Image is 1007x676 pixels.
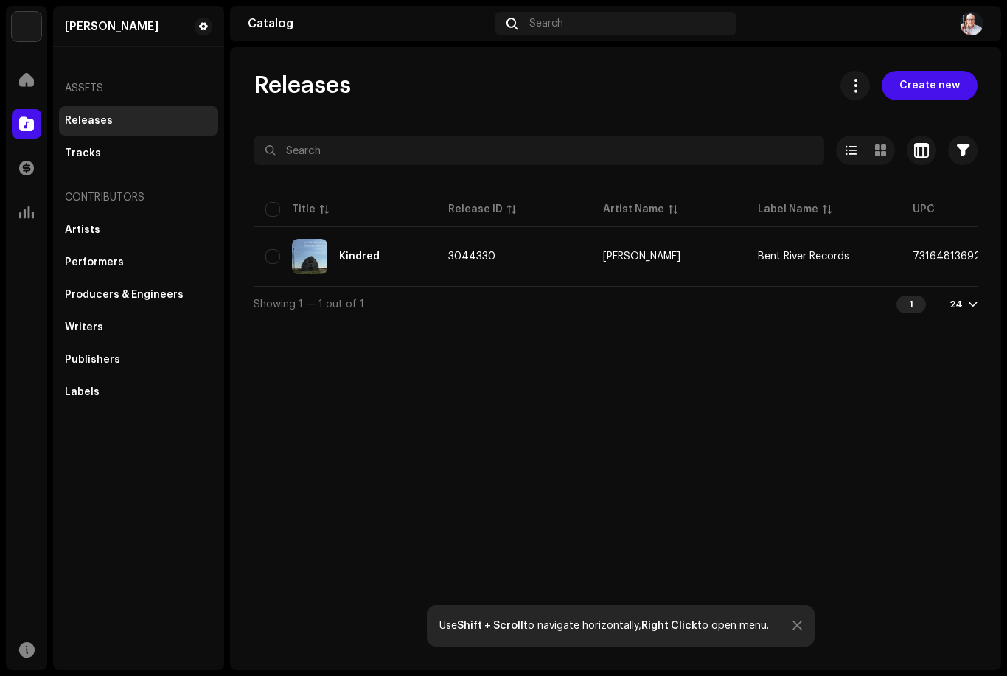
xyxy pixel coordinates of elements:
div: Publishers [65,354,120,366]
button: Create new [882,71,978,100]
re-m-nav-item: Artists [59,215,218,245]
img: 190830b2-3b53-4b0d-992c-d3620458de1d [12,12,41,41]
div: Releases [65,115,113,127]
span: Releases [254,71,351,100]
div: Title [292,202,316,217]
span: Showing 1 — 1 out of 1 [254,299,364,310]
span: Create new [899,71,960,100]
re-m-nav-item: Publishers [59,345,218,374]
div: 1 [896,296,926,313]
re-m-nav-item: Labels [59,377,218,407]
re-a-nav-header: Assets [59,71,218,106]
strong: Right Click [641,621,697,631]
div: [PERSON_NAME] [603,251,680,262]
span: Dave Mossing [603,251,734,262]
div: Performers [65,257,124,268]
re-m-nav-item: Tracks [59,139,218,168]
re-a-nav-header: Contributors [59,180,218,215]
div: Tracks [65,147,101,159]
div: Artist Name [603,202,664,217]
div: Kindred [339,251,380,262]
span: 7316481369295 [913,251,993,262]
re-m-nav-item: Writers [59,313,218,342]
strong: Shift + Scroll [457,621,523,631]
re-m-nav-item: Producers & Engineers [59,280,218,310]
div: Artists [65,224,100,236]
div: 24 [949,299,963,310]
div: Release ID [448,202,503,217]
div: Producers & Engineers [65,289,184,301]
div: Label Name [758,202,818,217]
re-m-nav-item: Releases [59,106,218,136]
div: Catalog [248,18,489,29]
div: Use to navigate horizontally, to open menu. [439,620,769,632]
div: Writers [65,321,103,333]
img: f52d4d8a-b4a3-4b39-88d9-44a1850d118c [292,239,327,274]
span: Bent River Records [758,251,849,262]
span: Search [529,18,563,29]
img: 7e53de89-a089-4bf5-ae79-f6b781d207be [960,12,983,35]
input: Search [254,136,824,165]
re-m-nav-item: Performers [59,248,218,277]
div: Labels [65,386,100,398]
span: 3044330 [448,251,495,262]
div: Dave Mossing [65,21,158,32]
